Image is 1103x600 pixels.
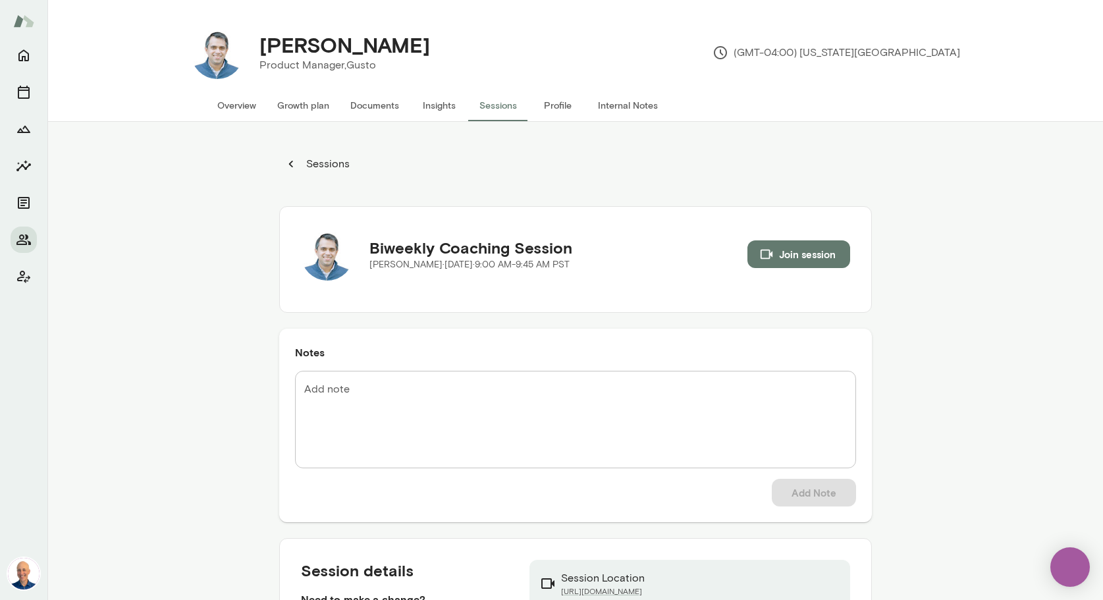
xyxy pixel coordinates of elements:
p: Product Manager, Gusto [259,57,430,73]
button: Profile [528,90,587,121]
h4: [PERSON_NAME] [259,32,430,57]
p: (GMT-04:00) [US_STATE][GEOGRAPHIC_DATA] [713,45,960,61]
button: Insights [11,153,37,179]
img: Mark Lazen [8,558,40,589]
button: Sessions [469,90,528,121]
img: Eric Jester [191,26,244,79]
button: Growth plan [267,90,340,121]
button: Sessions [279,151,357,177]
img: Eric Jester [301,228,354,281]
button: Client app [11,263,37,290]
h6: Notes [295,344,856,360]
button: Insights [410,90,469,121]
button: Internal Notes [587,90,668,121]
p: [PERSON_NAME] · [DATE] · 9:00 AM-9:45 AM PST [369,258,572,271]
button: Join session [747,240,850,268]
button: Overview [207,90,267,121]
h5: Biweekly Coaching Session [369,237,572,258]
button: Home [11,42,37,68]
h5: Session details [301,560,509,581]
button: Documents [340,90,410,121]
p: Sessions [304,156,350,172]
p: Session Location [561,570,645,586]
button: Sessions [11,79,37,105]
button: Documents [11,190,37,216]
button: Growth Plan [11,116,37,142]
img: Mento [13,9,34,34]
button: Members [11,227,37,253]
a: [URL][DOMAIN_NAME] [561,586,645,597]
